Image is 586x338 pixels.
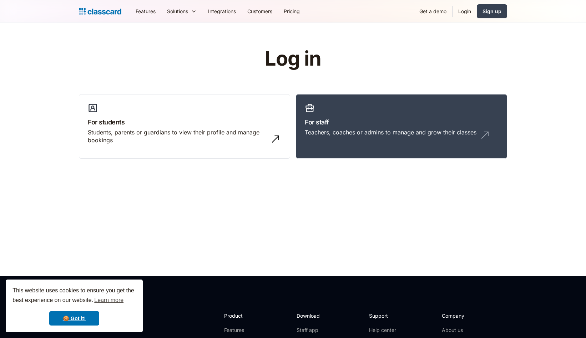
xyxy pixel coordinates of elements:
h3: For staff [305,117,498,127]
div: Teachers, coaches or admins to manage and grow their classes [305,128,476,136]
h3: For students [88,117,281,127]
a: Sign up [477,4,507,18]
a: Integrations [202,3,242,19]
a: Get a demo [414,3,452,19]
a: For studentsStudents, parents or guardians to view their profile and manage bookings [79,94,290,159]
a: Features [130,3,161,19]
h2: Product [224,312,262,319]
a: Login [453,3,477,19]
a: For staffTeachers, coaches or admins to manage and grow their classes [296,94,507,159]
h2: Download [297,312,326,319]
div: Sign up [483,7,501,15]
a: Customers [242,3,278,19]
a: About us [442,327,489,334]
a: learn more about cookies [93,295,125,306]
h2: Company [442,312,489,319]
a: Logo [79,6,121,16]
h1: Log in [180,48,406,70]
div: cookieconsent [6,280,143,332]
a: Features [224,327,262,334]
a: dismiss cookie message [49,311,99,326]
div: Students, parents or guardians to view their profile and manage bookings [88,128,267,144]
div: Solutions [167,7,188,15]
div: Solutions [161,3,202,19]
span: This website uses cookies to ensure you get the best experience on our website. [12,286,136,306]
h2: Support [369,312,398,319]
a: Pricing [278,3,305,19]
a: Staff app [297,327,326,334]
a: Help center [369,327,398,334]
